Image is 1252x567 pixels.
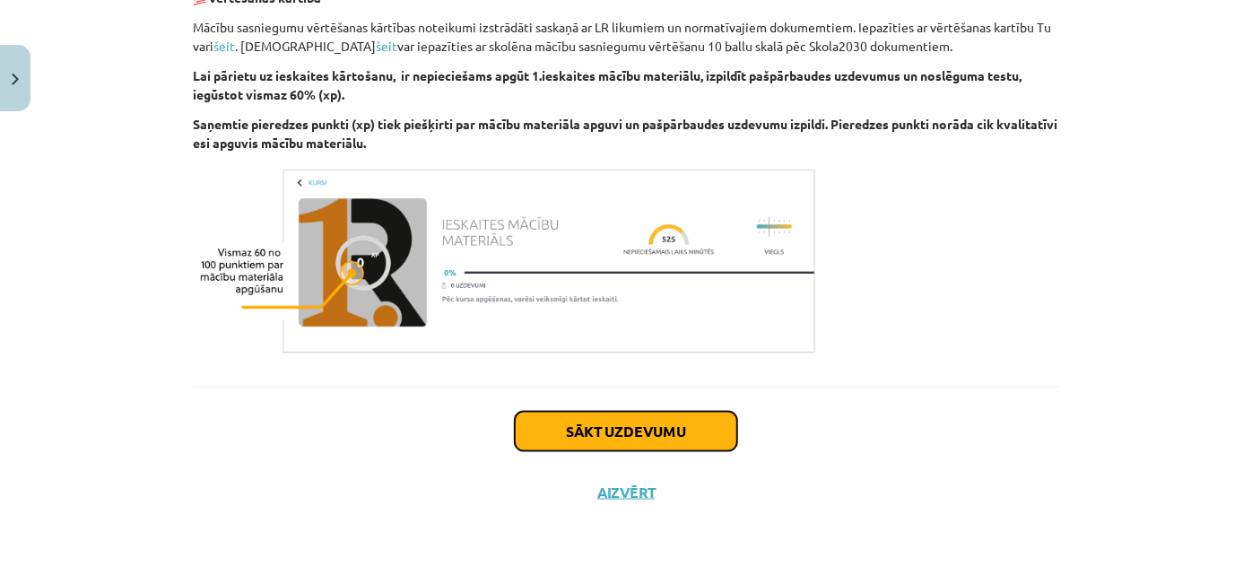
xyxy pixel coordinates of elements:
[376,38,397,54] a: šeit
[592,484,660,502] button: Aizvērt
[193,116,1057,151] b: Saņemtie pieredzes punkti (xp) tiek piešķirti par mācību materiāla apguvi un pašpārbaudes uzdevum...
[193,67,1022,102] b: Lai pārietu uz ieskaites kārtošanu, ir nepieciešams apgūt 1.ieskaites mācību materiālu, izpildīt ...
[193,18,1059,56] p: Mācību sasniegumu vērtēšanas kārtības noteikumi izstrādāti saskaņā ar LR likumiem un normatīvajie...
[12,74,19,85] img: icon-close-lesson-0947bae3869378f0d4975bcd49f059093ad1ed9edebbc8119c70593378902aed.svg
[213,38,235,54] a: šeit
[515,412,737,451] button: Sākt uzdevumu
